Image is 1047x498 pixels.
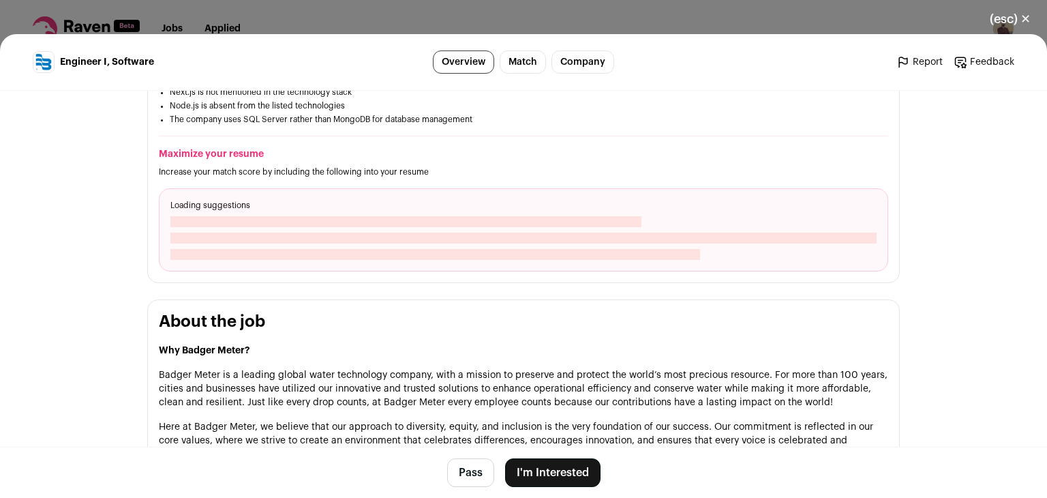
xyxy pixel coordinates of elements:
h2: About the job [159,311,888,333]
p: Here at Badger Meter, we believe that our approach to diversity, equity, and inclusion is the ver... [159,420,888,461]
li: Next.js is not mentioned in the technology stack [170,87,877,98]
img: 22dad5ef5bbc03bcb39fd29330e0be69c60daf0d36100ae95e9dcbc8794ad8e7 [33,52,54,72]
a: Overview [433,50,494,74]
div: Loading suggestions [159,188,888,272]
h2: Maximize your resume [159,147,888,161]
li: The company uses SQL Server rather than MongoDB for database management [170,114,877,125]
li: Node.js is absent from the listed technologies [170,100,877,111]
button: Pass [447,458,494,487]
a: Company [551,50,614,74]
button: Close modal [973,4,1047,34]
a: Report [896,55,943,69]
button: I'm Interested [505,458,601,487]
span: Engineer I, Software [60,55,154,69]
p: Badger Meter is a leading global water technology company, with a mission to preserve and protect... [159,368,888,409]
a: Feedback [954,55,1014,69]
h3: Why Badger Meter? [159,344,888,357]
p: Increase your match score by including the following into your resume [159,166,888,177]
a: Match [500,50,546,74]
